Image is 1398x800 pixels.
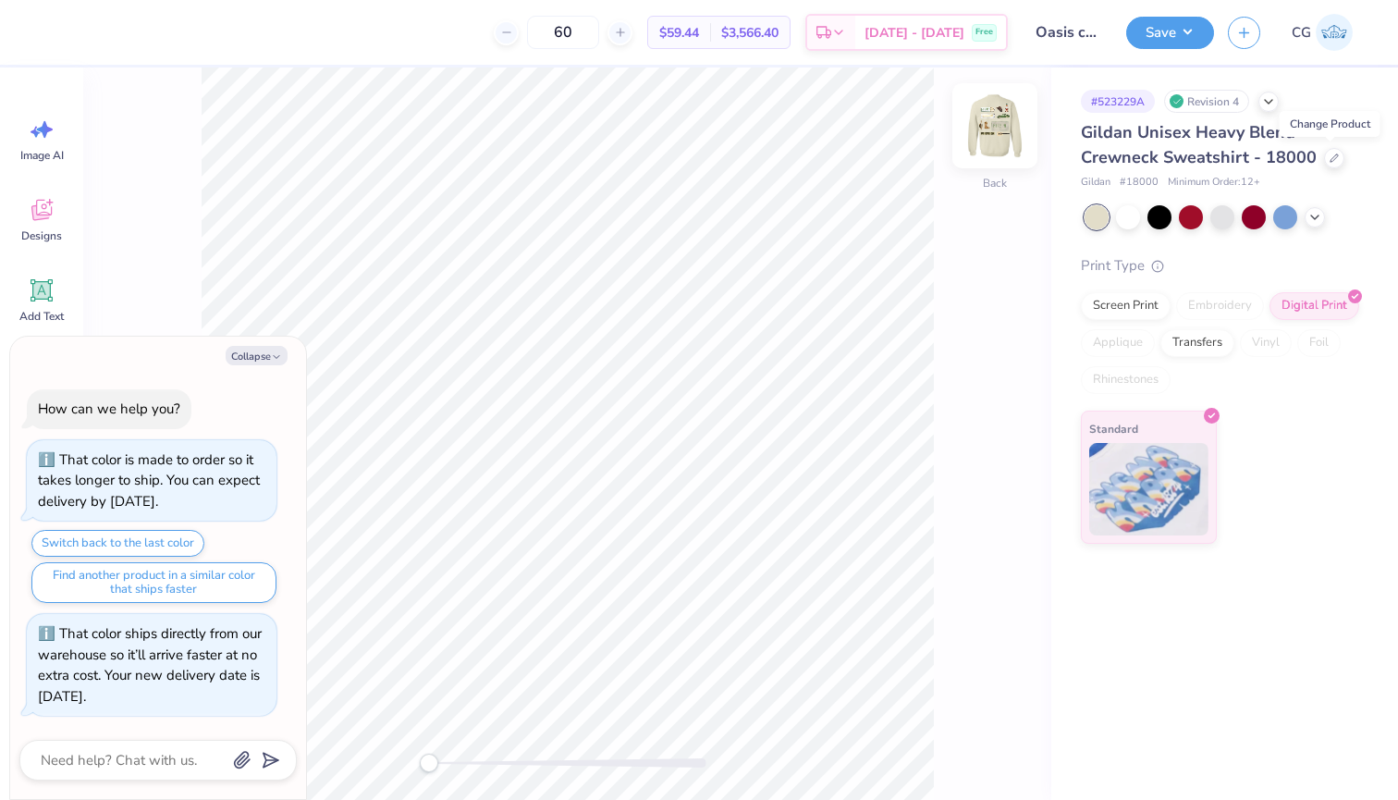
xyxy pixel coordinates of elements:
div: That color ships directly from our warehouse so it’ll arrive faster at no extra cost. Your new de... [38,624,262,706]
div: Rhinestones [1081,366,1171,394]
span: Designs [21,228,62,243]
button: Collapse [226,346,288,365]
input: – – [527,16,599,49]
button: Find another product in a similar color that ships faster [31,562,276,603]
div: Back [983,175,1007,191]
span: Standard [1089,419,1138,438]
span: Free [975,26,993,39]
button: Save [1126,17,1214,49]
div: Revision 4 [1164,90,1249,113]
span: # 18000 [1120,175,1159,191]
div: Change Product [1280,111,1380,137]
span: $3,566.40 [721,23,779,43]
div: Embroidery [1176,292,1264,320]
img: Back [958,89,1032,163]
img: Carly Gitin [1316,14,1353,51]
span: Add Text [19,309,64,324]
span: [DATE] - [DATE] [865,23,964,43]
button: Switch back to the last color [31,530,204,557]
div: # 523229A [1081,90,1155,113]
div: Foil [1297,329,1341,357]
input: Untitled Design [1022,14,1112,51]
div: How can we help you? [38,400,180,418]
span: CG [1292,22,1311,43]
div: Digital Print [1269,292,1359,320]
span: Gildan [1081,175,1110,191]
div: Accessibility label [420,754,438,772]
div: That color is made to order so it takes longer to ship. You can expect delivery by [DATE]. [38,450,260,511]
span: Image AI [20,148,64,163]
span: $59.44 [659,23,699,43]
div: Transfers [1160,329,1234,357]
span: Minimum Order: 12 + [1168,175,1260,191]
div: Screen Print [1081,292,1171,320]
a: CG [1283,14,1361,51]
div: Applique [1081,329,1155,357]
div: Print Type [1081,255,1361,277]
img: Standard [1089,443,1208,535]
span: Gildan Unisex Heavy Blend™ Crewneck Sweatshirt - 18000 [1081,121,1317,168]
div: Vinyl [1240,329,1292,357]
